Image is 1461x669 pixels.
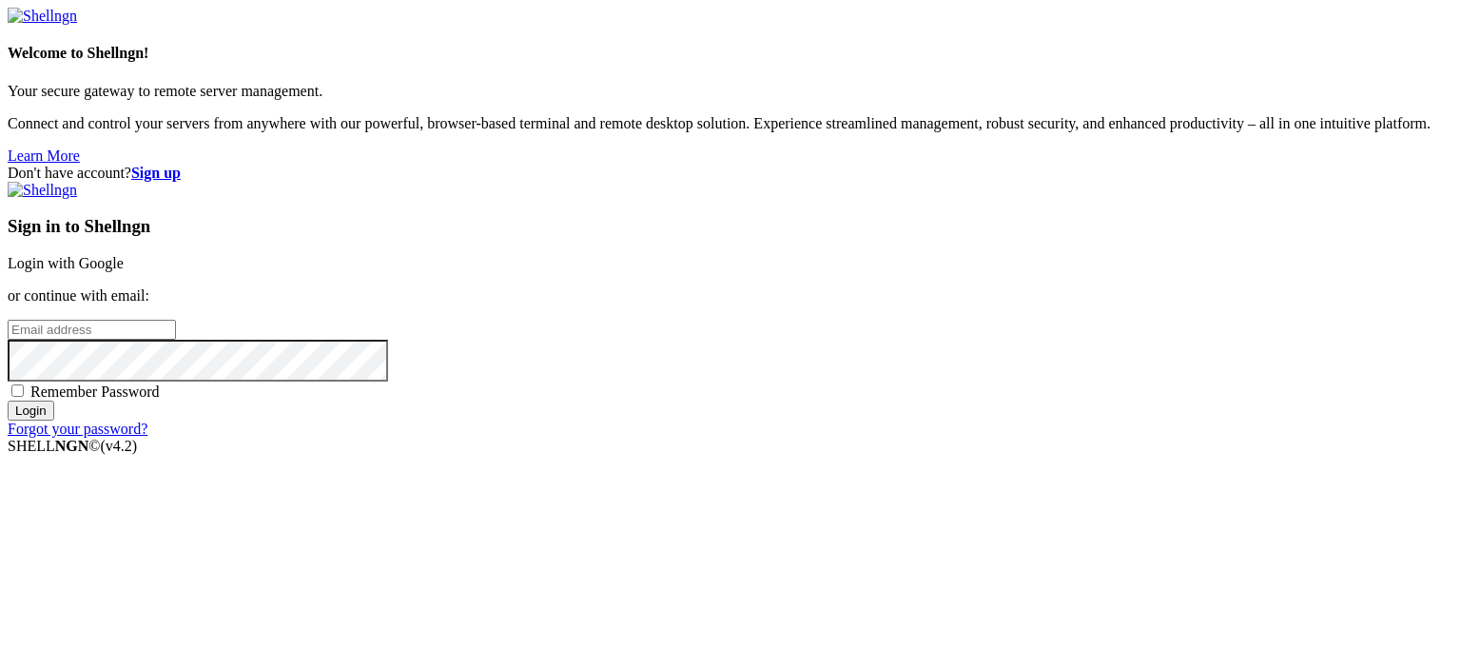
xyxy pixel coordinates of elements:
img: Shellngn [8,8,77,25]
input: Login [8,401,54,421]
p: Connect and control your servers from anywhere with our powerful, browser-based terminal and remo... [8,115,1453,132]
img: Shellngn [8,182,77,199]
div: Don't have account? [8,165,1453,182]
a: Login with Google [8,255,124,271]
p: Your secure gateway to remote server management. [8,83,1453,100]
p: or continue with email: [8,287,1453,305]
h3: Sign in to Shellngn [8,216,1453,237]
input: Remember Password [11,384,24,397]
h4: Welcome to Shellngn! [8,45,1453,62]
span: 4.2.0 [101,438,138,454]
span: SHELL © [8,438,137,454]
input: Email address [8,320,176,340]
b: NGN [55,438,89,454]
a: Forgot your password? [8,421,147,437]
a: Sign up [131,165,181,181]
a: Learn More [8,148,80,164]
span: Remember Password [30,384,160,400]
